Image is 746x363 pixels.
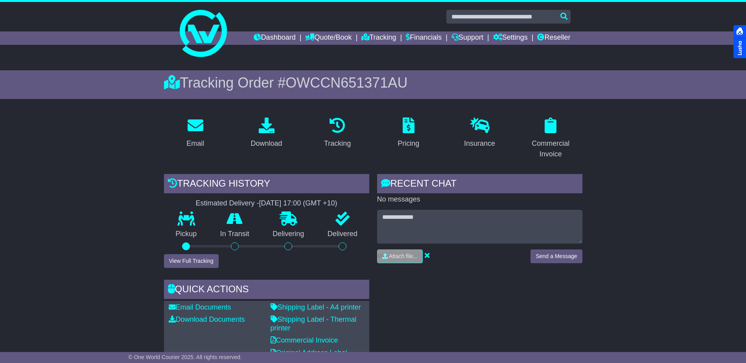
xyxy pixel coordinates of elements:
[245,115,287,152] a: Download
[271,349,347,357] a: Original Address Label
[524,138,577,159] div: Commercial Invoice
[519,115,582,162] a: Commercial Invoice
[271,303,361,311] a: Shipping Label - A4 printer
[459,115,500,152] a: Insurance
[251,138,282,149] div: Download
[398,138,419,149] div: Pricing
[316,230,369,238] p: Delivered
[208,230,261,238] p: In Transit
[169,315,245,323] a: Download Documents
[286,75,407,91] span: OWCCN651371AU
[361,31,396,45] a: Tracking
[537,31,570,45] a: Reseller
[271,315,357,332] a: Shipping Label - Thermal printer
[377,174,582,195] div: RECENT CHAT
[128,354,242,360] span: © One World Courier 2025. All rights reserved.
[377,195,582,204] p: No messages
[261,230,316,238] p: Delivering
[259,199,337,208] div: [DATE] 17:00 (GMT +10)
[164,230,209,238] p: Pickup
[406,31,442,45] a: Financials
[169,303,231,311] a: Email Documents
[254,31,296,45] a: Dashboard
[164,280,369,301] div: Quick Actions
[392,115,424,152] a: Pricing
[181,115,209,152] a: Email
[186,138,204,149] div: Email
[493,31,528,45] a: Settings
[164,174,369,195] div: Tracking history
[305,31,352,45] a: Quote/Book
[530,249,582,263] button: Send a Message
[319,115,356,152] a: Tracking
[164,199,369,208] div: Estimated Delivery -
[271,336,338,344] a: Commercial Invoice
[464,138,495,149] div: Insurance
[324,138,351,149] div: Tracking
[164,254,219,268] button: View Full Tracking
[164,74,582,91] div: Tracking Order #
[451,31,483,45] a: Support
